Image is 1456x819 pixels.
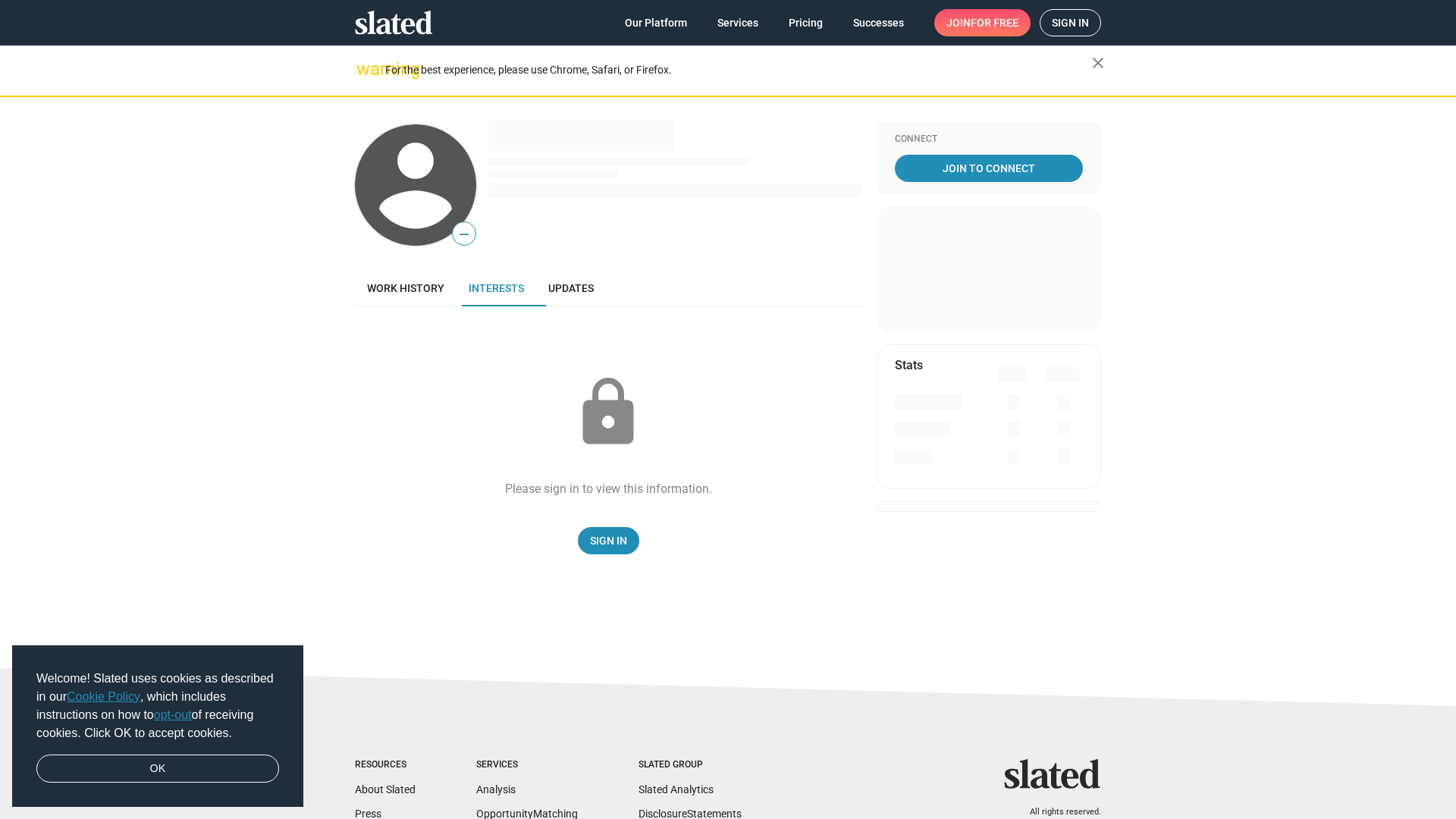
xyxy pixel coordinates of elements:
a: Updates [536,270,606,306]
a: Our Platform [613,9,699,36]
a: Sign In [578,527,639,554]
span: for free [971,9,1018,36]
mat-icon: warning [356,60,375,78]
div: For the best experience, please use Chrome, Safari, or Firefox. [385,60,1092,80]
span: Welcome! Slated uses cookies as described in our , which includes instructions on how to of recei... [36,670,279,742]
span: Pricing [789,9,823,36]
span: Our Platform [625,9,687,36]
a: Sign in [1040,9,1101,36]
mat-card-title: Stats [895,357,923,373]
div: Services [476,759,578,771]
a: Services [705,9,770,36]
a: Join To Connect [895,155,1083,182]
a: About Slated [355,783,416,795]
a: Successes [841,9,916,36]
a: opt-out [154,708,192,721]
span: Updates [548,282,594,294]
span: Sign in [1052,10,1089,36]
div: Connect [895,133,1083,146]
a: Cookie Policy [67,690,140,703]
span: Services [717,9,758,36]
div: Slated Group [639,759,742,771]
mat-icon: close [1089,54,1107,72]
div: cookieconsent [12,645,303,808]
span: Work history [367,282,444,294]
span: Interests [469,282,524,294]
span: Join [946,9,1018,36]
mat-icon: lock [570,375,646,450]
a: Analysis [476,783,516,795]
span: Sign In [590,527,627,554]
a: Work history [355,270,457,306]
a: dismiss cookie message [36,755,279,783]
span: — [453,224,475,244]
div: Resources [355,759,416,771]
a: Joinfor free [934,9,1031,36]
a: Slated Analytics [639,783,714,795]
a: Interests [457,270,536,306]
div: Please sign in to view this information. [505,481,712,497]
span: Join To Connect [898,155,1080,182]
span: Successes [853,9,904,36]
a: Pricing [777,9,835,36]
